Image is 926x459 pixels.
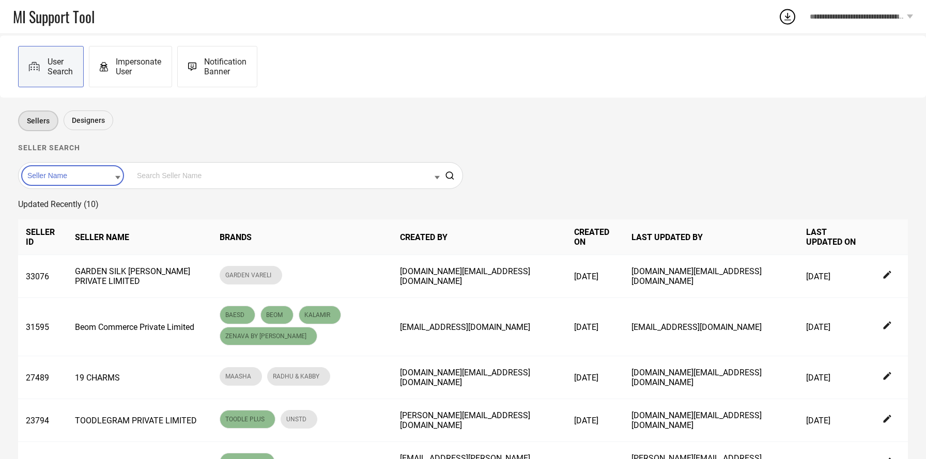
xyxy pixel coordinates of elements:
[27,117,50,125] span: Sellers
[566,298,624,356] td: [DATE]
[266,311,288,319] span: BEOM
[225,333,312,340] span: ZENAVA BY [PERSON_NAME]
[225,416,270,423] span: TOODLE PLUS
[67,356,212,399] td: 19 CHARMS
[883,372,892,383] div: Edit
[204,57,246,76] span: Notification Banner
[18,255,67,298] td: 33076
[18,399,67,442] td: 23794
[116,57,161,76] span: Impersonate User
[798,356,868,399] td: [DATE]
[798,399,868,442] td: [DATE]
[13,6,95,27] span: MI Support Tool
[225,373,256,380] span: MAASHA
[566,399,624,442] td: [DATE]
[18,199,99,209] span: Updated Recently (10)
[883,321,892,333] div: Edit
[225,311,250,319] span: BAESD
[883,271,892,282] div: Edit
[392,298,567,356] td: [EMAIL_ADDRESS][DOMAIN_NAME]
[624,356,798,399] td: [DOMAIN_NAME][EMAIL_ADDRESS][DOMAIN_NAME]
[798,298,868,356] td: [DATE]
[392,255,567,298] td: [DOMAIN_NAME][EMAIL_ADDRESS][DOMAIN_NAME]
[624,298,798,356] td: [EMAIL_ADDRESS][DOMAIN_NAME]
[134,169,440,182] input: Search Seller Name
[72,116,105,124] span: Designers
[212,219,392,255] th: BRANDS
[225,272,276,279] span: GARDEN VARELI
[18,144,908,152] h1: Seller search
[67,298,212,356] td: Beom Commerce Private Limited
[566,356,624,399] td: [DATE]
[67,219,212,255] th: SELLER NAME
[392,399,567,442] td: [PERSON_NAME][EMAIL_ADDRESS][DOMAIN_NAME]
[273,373,325,380] span: RADHU & KABBY
[624,399,798,442] td: [DOMAIN_NAME][EMAIL_ADDRESS][DOMAIN_NAME]
[624,255,798,298] td: [DOMAIN_NAME][EMAIL_ADDRESS][DOMAIN_NAME]
[566,219,624,255] th: CREATED ON
[392,356,567,399] td: [DOMAIN_NAME][EMAIL_ADDRESS][DOMAIN_NAME]
[883,415,892,426] div: Edit
[304,311,335,319] span: KALAMIR
[798,255,868,298] td: [DATE]
[18,298,67,356] td: 31595
[67,255,212,298] td: GARDEN SILK [PERSON_NAME] PRIVATE LIMITED
[566,255,624,298] td: [DATE]
[778,7,797,26] div: Open download list
[18,356,67,399] td: 27489
[392,219,567,255] th: CREATED BY
[286,416,312,423] span: UNSTD
[798,219,868,255] th: LAST UPDATED ON
[48,57,73,76] span: User Search
[67,399,212,442] td: TOODLEGRAM PRIVATE LIMITED
[18,219,67,255] th: SELLER ID
[624,219,798,255] th: LAST UPDATED BY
